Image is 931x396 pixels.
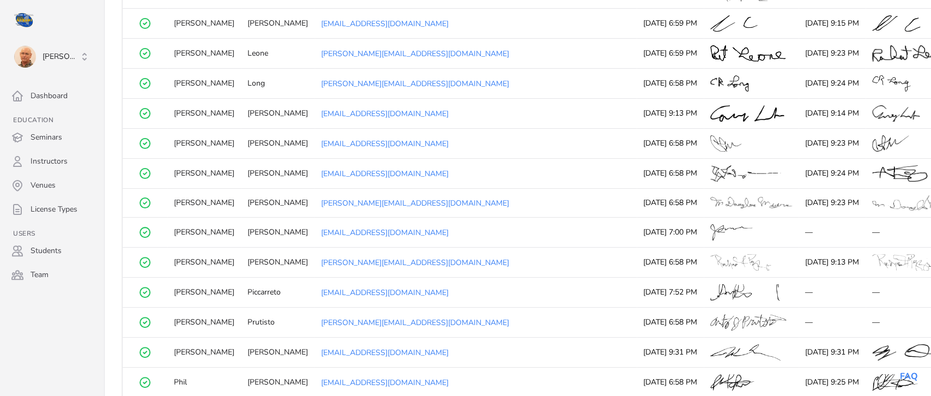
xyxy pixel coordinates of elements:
[637,247,704,277] td: [DATE] 6:58 PM
[637,159,704,189] td: [DATE] 6:58 PM
[13,11,35,28] img: NYSAHI
[710,105,784,122] img: Sign In Signature
[321,317,509,328] a: [PERSON_NAME][EMAIL_ADDRESS][DOMAIN_NAME]
[872,75,910,92] img: Sign Out Signature
[14,46,36,68] img: Tom Sherman
[43,51,79,62] span: [PERSON_NAME]
[174,287,234,298] div: [PERSON_NAME]
[247,347,308,358] div: [PERSON_NAME]
[7,229,98,238] h3: Users
[247,18,308,29] div: [PERSON_NAME]
[872,15,920,32] img: Sign Out Signature
[637,39,704,69] td: [DATE] 6:59 PM
[174,18,234,29] div: [PERSON_NAME]
[247,287,308,298] div: Piccarreto
[247,48,308,59] div: Leone
[799,39,866,69] td: [DATE] 9:23 PM
[321,109,449,119] a: [EMAIL_ADDRESS][DOMAIN_NAME]
[799,189,866,218] td: [DATE] 9:23 PM
[710,45,785,62] img: Sign In Signature
[321,19,449,29] a: [EMAIL_ADDRESS][DOMAIN_NAME]
[174,257,234,268] div: [PERSON_NAME]
[174,48,234,59] div: [PERSON_NAME]
[321,139,449,149] a: [EMAIL_ADDRESS][DOMAIN_NAME]
[637,189,704,218] td: [DATE] 6:58 PM
[637,129,704,159] td: [DATE] 6:58 PM
[900,370,918,382] a: FAQ
[247,317,308,328] div: Prutisto
[174,78,234,89] div: [PERSON_NAME]
[799,9,866,39] td: [DATE] 9:15 PM
[174,377,234,388] div: Phil
[710,135,741,152] img: Sign In Signature
[637,9,704,39] td: [DATE] 6:59 PM
[321,377,449,388] a: [EMAIL_ADDRESS][DOMAIN_NAME]
[247,377,308,388] div: [PERSON_NAME]
[710,15,758,32] img: Sign In Signature
[174,108,234,119] div: [PERSON_NAME]
[710,165,781,182] img: Sign In Signature
[799,337,866,367] td: [DATE] 9:31 PM
[321,287,449,298] a: [EMAIL_ADDRESS][DOMAIN_NAME]
[321,49,509,59] a: [PERSON_NAME][EMAIL_ADDRESS][DOMAIN_NAME]
[637,69,704,99] td: [DATE] 6:58 PM
[710,314,786,331] img: Sign In Signature
[872,105,920,122] img: Sign Out Signature
[637,337,704,367] td: [DATE] 9:31 PM
[321,198,509,208] a: [PERSON_NAME][EMAIL_ADDRESS][DOMAIN_NAME]
[637,99,704,129] td: [DATE] 9:13 PM
[174,138,234,149] div: [PERSON_NAME]
[247,168,308,179] div: [PERSON_NAME]
[872,165,927,182] img: Sign Out Signature
[7,116,98,124] h3: Education
[7,240,98,262] a: Students
[710,374,754,391] img: Sign In Signature
[7,199,98,220] a: License Types
[321,79,509,89] a: [PERSON_NAME][EMAIL_ADDRESS][DOMAIN_NAME]
[710,75,749,92] img: Sign In Signature
[637,217,704,247] td: [DATE] 7:00 PM
[710,254,771,271] img: Sign In Signature
[710,344,781,361] img: Sign In Signature
[321,347,449,358] a: [EMAIL_ADDRESS][DOMAIN_NAME]
[799,277,866,307] td: —
[799,217,866,247] td: —
[247,227,308,238] div: [PERSON_NAME]
[7,151,98,172] a: Instructors
[7,175,98,196] a: Venues
[321,169,449,179] a: [EMAIL_ADDRESS][DOMAIN_NAME]
[637,277,704,307] td: [DATE] 7:52 PM
[174,347,234,358] div: [PERSON_NAME]
[872,374,918,391] img: Sign Out Signature
[174,197,234,208] div: [PERSON_NAME]
[174,317,234,328] div: [PERSON_NAME]
[321,227,449,238] a: [EMAIL_ADDRESS][DOMAIN_NAME]
[247,108,308,119] div: [PERSON_NAME]
[7,264,98,286] a: Team
[247,138,308,149] div: [PERSON_NAME]
[710,197,792,208] img: Sign In Signature
[710,284,779,301] img: Sign In Signature
[799,307,866,337] td: —
[174,227,234,238] div: [PERSON_NAME]
[637,307,704,337] td: [DATE] 6:58 PM
[174,168,234,179] div: [PERSON_NAME]
[7,127,98,148] a: Seminars
[872,135,909,152] img: Sign Out Signature
[799,247,866,277] td: [DATE] 9:13 PM
[7,41,98,72] button: Tom Sherman [PERSON_NAME]
[247,197,308,208] div: [PERSON_NAME]
[7,85,98,107] a: Dashboard
[710,224,752,241] img: Sign In Signature
[247,257,308,268] div: [PERSON_NAME]
[321,257,509,268] a: [PERSON_NAME][EMAIL_ADDRESS][DOMAIN_NAME]
[247,78,308,89] div: Long
[799,69,866,99] td: [DATE] 9:24 PM
[799,99,866,129] td: [DATE] 9:14 PM
[799,129,866,159] td: [DATE] 9:23 PM
[799,159,866,189] td: [DATE] 9:24 PM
